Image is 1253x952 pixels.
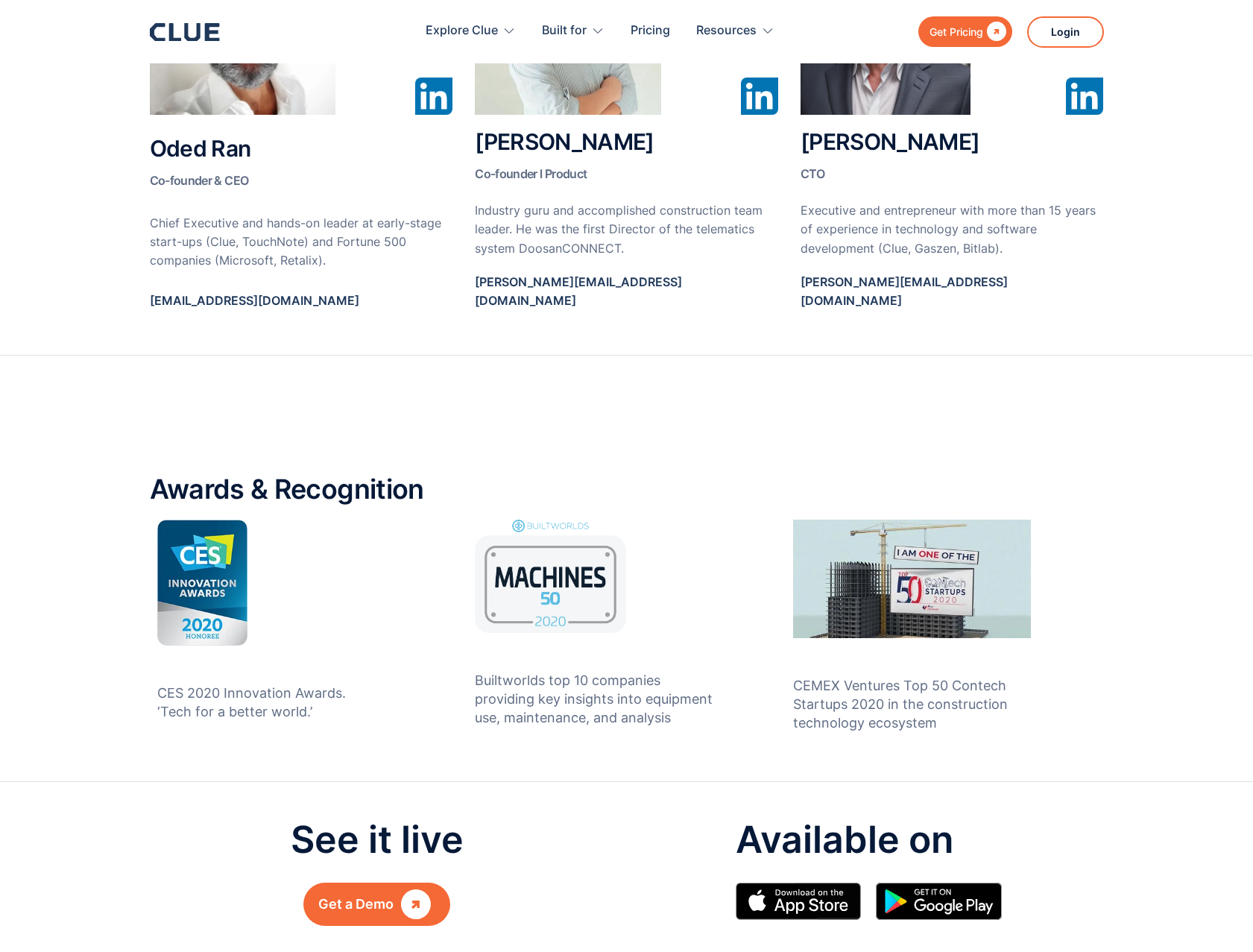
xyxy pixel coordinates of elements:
a: [PERSON_NAME][EMAIL_ADDRESS][DOMAIN_NAME] [801,273,1104,325]
p: Chief Executive and hands-on leader at early-stage start-ups (Clue, TouchNote) and Fortune 500 co... [150,214,453,271]
div:  [983,22,1006,41]
div: Resources [696,7,774,54]
div: Built for [542,7,587,54]
span: CTO [801,166,824,181]
img: Linked In Icon [741,78,778,115]
p: Executive and entrepreneur with more than 15 years of experience in technology and software devel... [801,201,1104,258]
p: [PERSON_NAME][EMAIL_ADDRESS][DOMAIN_NAME] [801,273,1104,310]
span: Co-founder & CEO [150,173,249,188]
div: Explore Clue [426,7,498,54]
a: Get Pricing [918,16,1012,47]
img: BuiltWorlds Machine 50 [475,520,626,633]
p: [PERSON_NAME][EMAIL_ADDRESS][DOMAIN_NAME] [475,273,778,310]
img: Linked In Icon [415,78,452,115]
div: CES 2020 Innovation Awards. ‘Tech for a better world.’ [157,646,400,721]
p: [EMAIL_ADDRESS][DOMAIN_NAME] [150,291,453,310]
img: Our Construction equipment tracking software has won the 50 contech startups in 2020 [793,520,1031,639]
img: CEO Innovation Awards [157,520,248,646]
div: Explore Clue [426,7,516,54]
h2: Awards & Recognition [150,475,1104,505]
img: Apple Store [736,883,862,920]
p: Industry guru and accomplished construction team leader. He was the first Director of the telemat... [475,201,778,258]
a: [EMAIL_ADDRESS][DOMAIN_NAME] [150,291,453,325]
h2: [PERSON_NAME] [801,130,1104,186]
iframe: Chat Widget [1178,880,1253,952]
img: Linked In Icon [1066,78,1103,115]
div: Resources [696,7,757,54]
img: Google simple icon [876,883,1002,920]
a: Get a Demo [303,883,450,926]
a: Login [1027,16,1104,48]
div: Get a Demo [318,895,394,914]
div: CEMEX Ventures Top 50 Contech Startups 2020 in the construction technology ecosystem ‍ [793,638,1035,751]
a: Pricing [631,7,670,54]
div: Built for [542,7,605,54]
p: See it live [291,819,464,860]
div:  [401,895,431,914]
p: Available on [736,819,1017,860]
h2: Oded Ran [150,136,453,193]
div: Get Pricing [930,22,983,41]
span: Co-founder l Product [475,166,587,181]
h2: [PERSON_NAME] [475,130,778,186]
div: Builtworlds top 10 companies providing key insights into equipment use, maintenance, and analysis ‍ [475,633,717,745]
a: [PERSON_NAME][EMAIL_ADDRESS][DOMAIN_NAME] [475,273,778,325]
